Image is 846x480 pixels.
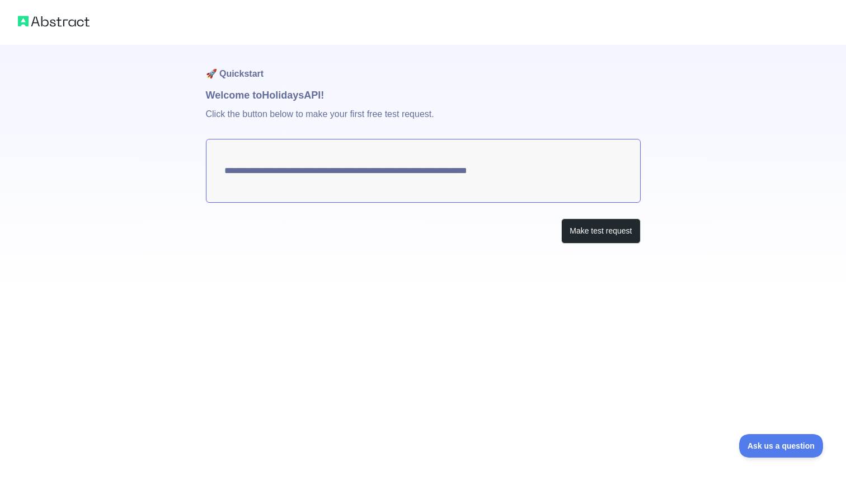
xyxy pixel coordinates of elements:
[206,87,641,103] h1: Welcome to Holidays API!
[18,13,90,29] img: Abstract logo
[561,218,640,244] button: Make test request
[206,103,641,139] p: Click the button below to make your first free test request.
[206,45,641,87] h1: 🚀 Quickstart
[739,434,824,458] iframe: Toggle Customer Support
